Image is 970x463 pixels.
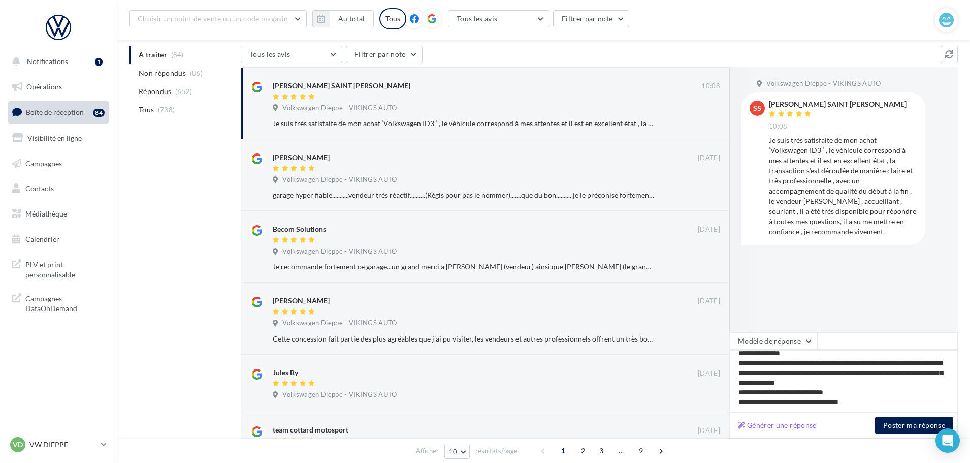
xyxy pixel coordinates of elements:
div: Cette concession fait partie des plus agréables que j'ai pu visiter, les vendeurs et autres profe... [273,334,654,344]
div: [PERSON_NAME] [273,152,330,163]
div: 84 [93,109,105,117]
span: Répondus [139,86,172,97]
div: Jules By [273,367,298,378]
span: ... [613,443,629,459]
span: [DATE] [698,426,720,436]
div: Open Intercom Messenger [935,428,960,453]
a: Boîte de réception84 [6,101,111,123]
button: Générer une réponse [734,419,821,431]
a: Calendrier [6,229,111,250]
button: Tous les avis [448,10,549,27]
a: PLV et print personnalisable [6,254,111,284]
span: Tous les avis [249,50,290,58]
button: Filtrer par note [553,10,630,27]
button: Notifications 1 [6,51,107,72]
a: Visibilité en ligne [6,128,111,149]
span: Opérations [26,82,62,91]
button: Modèle de réponse [729,332,818,350]
span: PLV et print personnalisable [25,258,105,280]
button: Au total [330,10,374,27]
div: Tous [379,8,406,29]
span: [DATE] [698,369,720,378]
button: Filtrer par note [346,46,423,63]
span: Volkswagen Dieppe - VIKINGS AUTO [282,104,397,113]
div: team cottard motosport [273,425,348,435]
button: Poster ma réponse [875,417,953,434]
span: Volkswagen Dieppe - VIKINGS AUTO [766,79,881,88]
span: 3 [593,443,609,459]
span: Volkswagen Dieppe - VIKINGS AUTO [282,319,397,328]
span: Calendrier [25,235,59,243]
div: Je suis très satisfaite de mon achat ‘Volkswagen ID3 ‘ , le véhicule correspond à mes attentes et... [769,135,917,237]
a: Contacts [6,178,111,199]
span: Campagnes DataOnDemand [25,292,105,314]
button: Tous les avis [241,46,342,63]
div: Becom Solutions [273,224,326,234]
span: Choisir un point de vente ou un code magasin [138,14,288,23]
div: Je suis très satisfaite de mon achat ‘Volkswagen ID3 ‘ , le véhicule correspond à mes attentes et... [273,118,654,129]
span: 9 [633,443,649,459]
span: (652) [175,87,192,96]
span: [DATE] [698,225,720,234]
span: (86) [190,69,203,77]
span: Tous [139,105,154,115]
div: Je recommande fortement ce garage...un grand merci a [PERSON_NAME] (vendeur) ainsi que [PERSON_NA... [273,262,654,272]
a: Campagnes DataOnDemand [6,288,111,318]
span: Notifications [27,57,68,66]
span: Visibilité en ligne [27,134,82,142]
a: Opérations [6,76,111,98]
span: 1 [555,443,571,459]
button: Au total [312,10,374,27]
div: [PERSON_NAME] [273,296,330,306]
a: Campagnes [6,153,111,174]
span: Non répondus [139,68,186,78]
span: Campagnes [25,159,62,167]
span: (738) [158,106,175,114]
span: Volkswagen Dieppe - VIKINGS AUTO [282,175,397,184]
a: VD VW DIEPPE [8,435,109,454]
div: garage hyper fiable...........vendeur très réactif..........(Régis pour pas le nommer).......que ... [273,190,654,200]
div: 1 [95,58,103,66]
span: résultats/page [475,446,518,456]
span: 10:08 [701,82,720,91]
button: 10 [444,445,470,459]
span: Contacts [25,184,54,193]
button: Choisir un point de vente ou un code magasin [129,10,307,27]
span: Médiathèque [25,209,67,218]
span: Afficher [416,446,439,456]
p: VW DIEPPE [29,440,97,450]
div: [PERSON_NAME] SAINT [PERSON_NAME] [273,81,410,91]
span: Volkswagen Dieppe - VIKINGS AUTO [282,247,397,256]
span: Tous les avis [457,14,498,23]
span: 10 [449,448,458,456]
a: Médiathèque [6,203,111,225]
div: [PERSON_NAME] SAINT [PERSON_NAME] [769,101,907,108]
span: 2 [575,443,591,459]
span: [DATE] [698,153,720,163]
span: 10:08 [769,122,788,131]
span: VD [13,440,23,450]
span: Boîte de réception [26,108,84,116]
span: SS [753,103,761,113]
span: [DATE] [698,297,720,306]
span: Volkswagen Dieppe - VIKINGS AUTO [282,390,397,399]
